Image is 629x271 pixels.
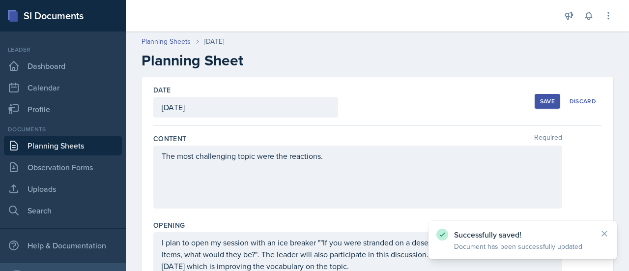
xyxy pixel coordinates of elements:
span: Required [534,134,562,144]
p: The most challenging topic were the reactions. [162,150,554,162]
div: Help & Documentation [4,236,122,255]
div: [DATE] [204,36,224,47]
span: Required [534,220,562,230]
label: Content [153,134,186,144]
p: Document has been successfully updated [454,241,592,251]
a: Planning Sheets [4,136,122,155]
a: Search [4,201,122,220]
a: Profile [4,99,122,119]
a: Planning Sheets [142,36,191,47]
a: Dashboard [4,56,122,76]
button: Discard [564,94,601,109]
a: Calendar [4,78,122,97]
p: Successfully saved! [454,230,592,240]
h2: Planning Sheet [142,52,613,69]
label: Opening [153,220,185,230]
div: Discard [570,97,596,105]
button: Save [535,94,560,109]
div: Documents [4,125,122,134]
a: Observation Forms [4,157,122,177]
a: Uploads [4,179,122,199]
label: Date [153,85,171,95]
div: Leader [4,45,122,54]
div: Save [540,97,555,105]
